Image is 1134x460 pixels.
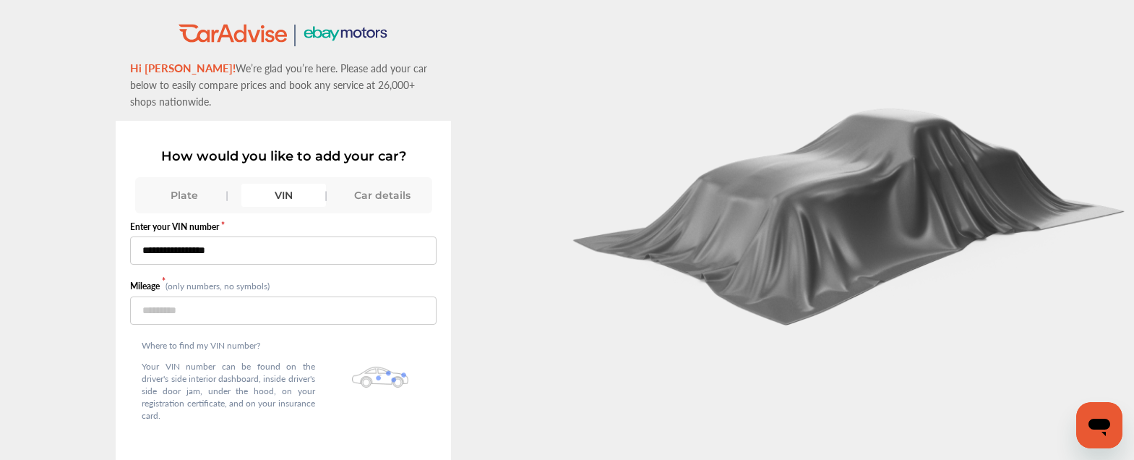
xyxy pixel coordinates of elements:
p: Your VIN number can be found on the driver's side interior dashboard, inside driver's side door j... [142,360,314,422]
small: (only numbers, no symbols) [166,280,270,292]
p: Where to find my VIN number? [142,339,314,352]
p: How would you like to add your car? [130,148,437,164]
div: VIN [241,184,326,207]
span: We’re glad you’re here. Please add your car below to easily compare prices and book any service a... [130,61,427,108]
span: Hi [PERSON_NAME]! [130,60,236,75]
iframe: Button to launch messaging window [1076,402,1122,448]
label: Enter your VIN number [130,221,437,233]
div: Plate [142,184,227,207]
img: olbwX0zPblBWoAAAAASUVORK5CYII= [352,367,408,387]
div: Car details [340,184,425,207]
label: Mileage [130,280,165,292]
